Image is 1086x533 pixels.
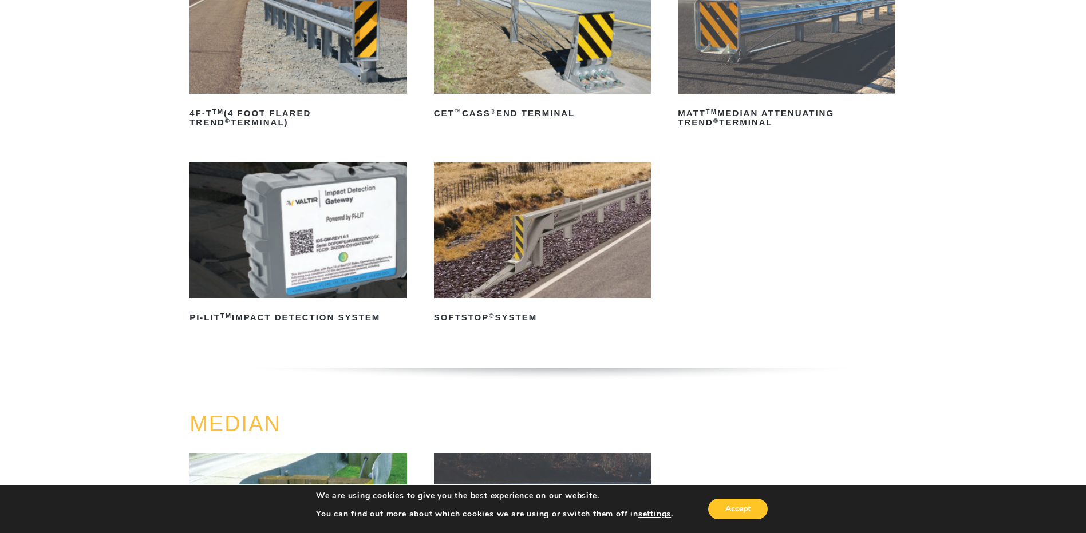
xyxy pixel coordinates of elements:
[434,162,651,327] a: SoftStop®System
[455,108,462,115] sup: ™
[713,117,719,124] sup: ®
[638,509,671,519] button: settings
[706,108,717,115] sup: TM
[189,412,281,436] a: MEDIAN
[708,499,768,519] button: Accept
[491,108,496,115] sup: ®
[316,509,673,519] p: You can find out more about which cookies we are using or switch them off in .
[189,162,407,327] a: PI-LITTMImpact Detection System
[678,104,895,132] h2: MATT Median Attenuating TREND Terminal
[434,162,651,298] img: SoftStop System End Terminal
[189,308,407,327] h2: PI-LIT Impact Detection System
[189,104,407,132] h2: 4F-T (4 Foot Flared TREND Terminal)
[434,308,651,327] h2: SoftStop System
[225,117,231,124] sup: ®
[212,108,224,115] sup: TM
[434,104,651,122] h2: CET CASS End Terminal
[220,312,232,319] sup: TM
[489,312,495,319] sup: ®
[316,491,673,501] p: We are using cookies to give you the best experience on our website.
